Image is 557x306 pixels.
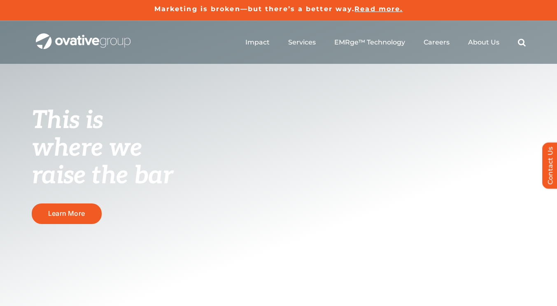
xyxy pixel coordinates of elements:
a: Read more. [354,5,403,13]
nav: Menu [245,29,526,56]
a: Careers [424,38,450,47]
a: Impact [245,38,270,47]
span: where we raise the bar [32,133,173,191]
a: Services [288,38,316,47]
a: About Us [468,38,499,47]
a: OG_Full_horizontal_WHT [36,33,131,40]
span: Learn More [48,210,85,217]
a: Marketing is broken—but there’s a better way. [154,5,355,13]
a: EMRge™ Technology [334,38,405,47]
a: Learn More [32,203,102,224]
a: Search [518,38,526,47]
span: This is [32,106,103,135]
